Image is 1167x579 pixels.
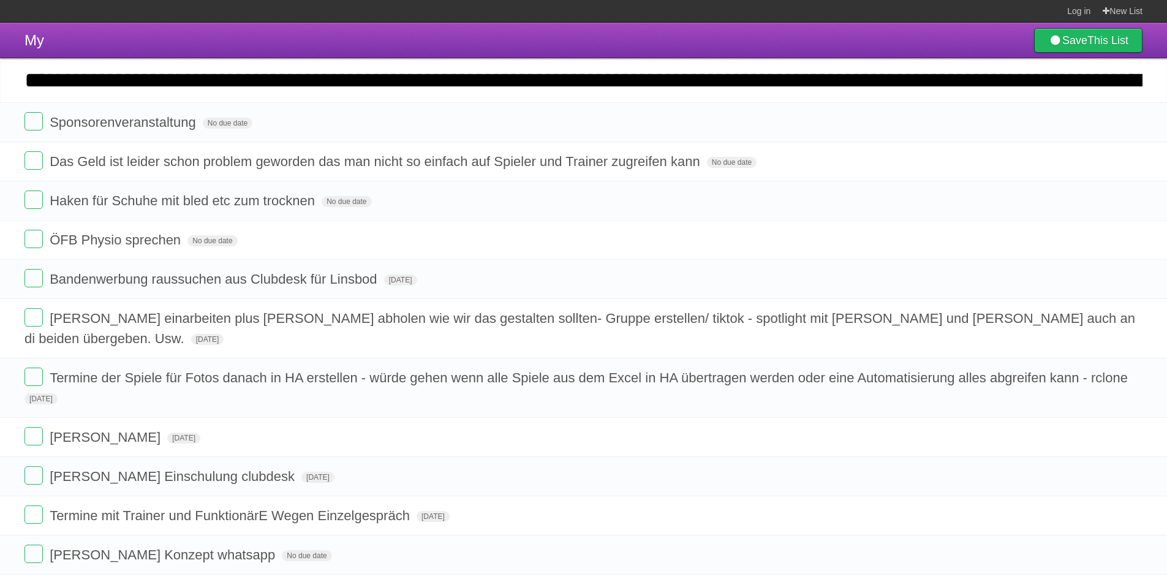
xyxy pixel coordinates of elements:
[1034,28,1142,53] a: SaveThis List
[50,547,278,562] span: [PERSON_NAME] Konzept whatsapp
[25,393,58,404] span: [DATE]
[301,472,334,483] span: [DATE]
[167,433,200,444] span: [DATE]
[50,271,380,287] span: Bandenwerbung raussuchen aus Clubdesk für Linsbod
[25,230,43,248] label: Done
[203,118,252,129] span: No due date
[50,469,298,484] span: [PERSON_NAME] Einschulung clubdesk
[50,193,318,208] span: Haken für Schuhe mit bled etc zum trocknen
[25,466,43,485] label: Done
[50,430,164,445] span: [PERSON_NAME]
[25,311,1135,346] span: [PERSON_NAME] einarbeiten plus [PERSON_NAME] abholen wie wir das gestalten sollten- Gruppe erstel...
[50,115,199,130] span: Sponsorenveranstaltung
[417,511,450,522] span: [DATE]
[25,112,43,131] label: Done
[50,508,413,523] span: Termine mit Trainer und FunktionärE Wegen Einzelgespräch
[1087,34,1128,47] b: This List
[707,157,757,168] span: No due date
[25,368,43,386] label: Done
[25,505,43,524] label: Done
[25,427,43,445] label: Done
[322,196,371,207] span: No due date
[187,235,237,246] span: No due date
[25,191,43,209] label: Done
[25,32,44,48] span: My
[25,269,43,287] label: Done
[282,550,331,561] span: No due date
[384,274,417,286] span: [DATE]
[25,308,43,327] label: Done
[50,154,703,169] span: Das Geld ist leider schon problem geworden das man nicht so einfach auf Spieler und Trainer zugre...
[50,232,184,248] span: ÖFB Physio sprechen
[191,334,224,345] span: [DATE]
[25,151,43,170] label: Done
[25,545,43,563] label: Done
[50,370,1131,385] span: Termine der Spiele für Fotos danach in HA erstellen - würde gehen wenn alle Spiele aus dem Excel ...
